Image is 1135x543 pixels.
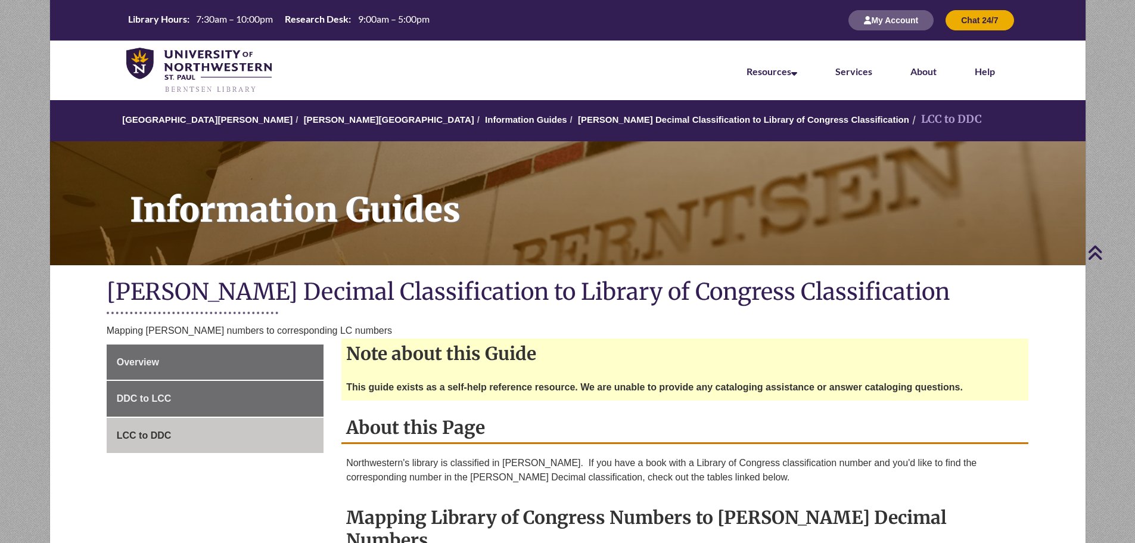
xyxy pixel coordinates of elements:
[117,357,159,367] span: Overview
[341,339,1028,368] h2: Note about this Guide
[946,10,1013,30] button: Chat 24/7
[107,381,324,417] a: DDC to LCC
[107,345,324,454] div: Guide Page Menu
[107,277,1029,309] h1: [PERSON_NAME] Decimal Classification to Library of Congress Classification
[1087,244,1132,260] a: Back to Top
[126,48,272,94] img: UNWSP Library Logo
[946,15,1013,25] a: Chat 24/7
[747,66,797,77] a: Resources
[107,345,324,380] a: Overview
[280,13,353,26] th: Research Desk:
[578,114,909,125] a: [PERSON_NAME] Decimal Classification to Library of Congress Classification
[848,15,934,25] a: My Account
[107,325,392,336] span: Mapping [PERSON_NAME] numbers to corresponding LC numbers
[341,412,1028,444] h2: About this Page
[123,13,434,29] a: Hours Today
[909,111,982,128] li: LCC to DDC
[117,141,1086,250] h1: Information Guides
[358,13,430,24] span: 9:00am – 5:00pm
[107,418,324,454] a: LCC to DDC
[117,393,172,404] span: DDC to LCC
[975,66,995,77] a: Help
[304,114,474,125] a: [PERSON_NAME][GEOGRAPHIC_DATA]
[123,13,434,27] table: Hours Today
[346,456,1024,485] p: Northwestern's library is classified in [PERSON_NAME]. If you have a book with a Library of Congr...
[117,430,172,440] span: LCC to DDC
[123,13,191,26] th: Library Hours:
[122,114,293,125] a: [GEOGRAPHIC_DATA][PERSON_NAME]
[848,10,934,30] button: My Account
[346,382,963,392] strong: This guide exists as a self-help reference resource. We are unable to provide any cataloging assi...
[196,13,273,24] span: 7:30am – 10:00pm
[910,66,937,77] a: About
[485,114,567,125] a: Information Guides
[835,66,872,77] a: Services
[50,141,1086,265] a: Information Guides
